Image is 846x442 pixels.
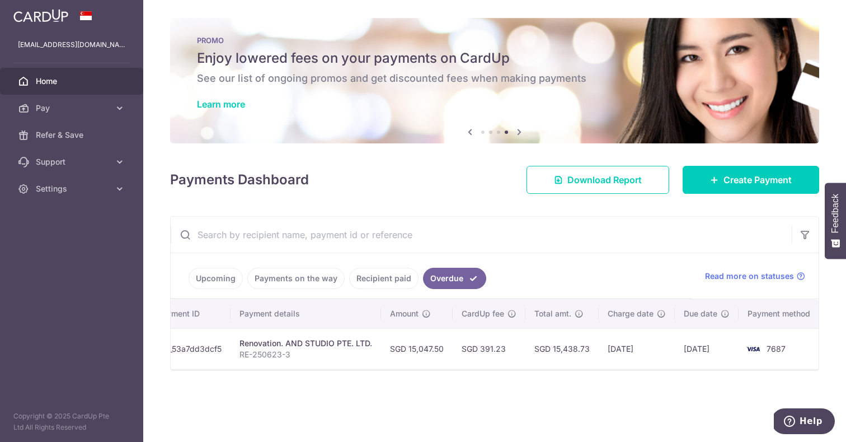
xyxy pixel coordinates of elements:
iframe: Opens a widget where you can find more information [774,408,835,436]
td: SGD 15,438.73 [525,328,599,369]
h6: See our list of ongoing promos and get discounted fees when making payments [197,72,792,85]
a: Payments on the way [247,268,345,289]
span: Read more on statuses [705,271,794,282]
td: txn_53a7dd3dcf5 [148,328,231,369]
span: Pay [36,103,110,114]
span: Total amt. [534,308,571,319]
a: Read more on statuses [705,271,805,282]
span: CardUp fee [462,308,504,319]
span: 7687 [767,344,786,353]
h4: Payments Dashboard [170,170,309,190]
a: Upcoming [189,268,243,289]
span: Support [36,156,110,168]
img: Bank Card [742,342,764,356]
span: Create Payment [723,173,792,187]
td: [DATE] [599,328,675,369]
span: Charge date [608,308,654,319]
img: Latest Promos banner [170,18,819,143]
button: Feedback - Show survey [825,183,846,259]
span: Refer & Save [36,129,110,141]
td: [DATE] [675,328,739,369]
span: Amount [390,308,419,319]
h5: Enjoy lowered fees on your payments on CardUp [197,49,792,67]
input: Search by recipient name, payment id or reference [171,217,792,253]
p: [EMAIL_ADDRESS][DOMAIN_NAME] [18,39,125,50]
th: Payment details [231,299,381,328]
a: Learn more [197,99,245,110]
a: Recipient paid [349,268,419,289]
span: Feedback [830,194,840,233]
a: Overdue [423,268,486,289]
span: Due date [684,308,717,319]
td: SGD 15,047.50 [381,328,453,369]
a: Download Report [527,166,669,194]
p: RE-250623-3 [239,349,372,360]
img: CardUp [13,9,68,22]
a: Create Payment [683,166,819,194]
span: Download Report [567,173,642,187]
span: Home [36,76,110,87]
th: Payment ID [148,299,231,328]
span: Settings [36,183,110,194]
td: SGD 391.23 [453,328,525,369]
div: Renovation. AND STUDIO PTE. LTD. [239,338,372,349]
p: PROMO [197,36,792,45]
th: Payment method [739,299,824,328]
